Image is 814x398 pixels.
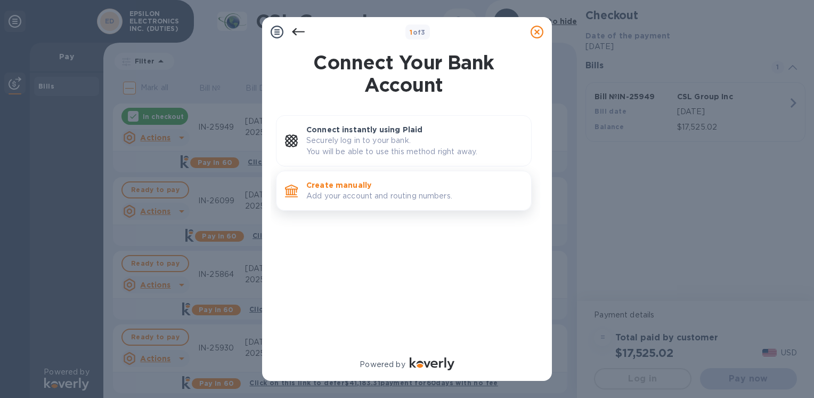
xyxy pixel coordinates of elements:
p: Add your account and routing numbers. [306,190,523,202]
img: Logo [410,357,454,370]
h1: Connect Your Bank Account [272,51,536,96]
p: Securely log in to your bank. You will be able to use this method right away. [306,135,523,157]
p: Powered by [360,359,405,370]
p: Connect instantly using Plaid [306,124,523,135]
b: of 3 [410,28,426,36]
p: Create manually [306,180,523,190]
span: 1 [410,28,412,36]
